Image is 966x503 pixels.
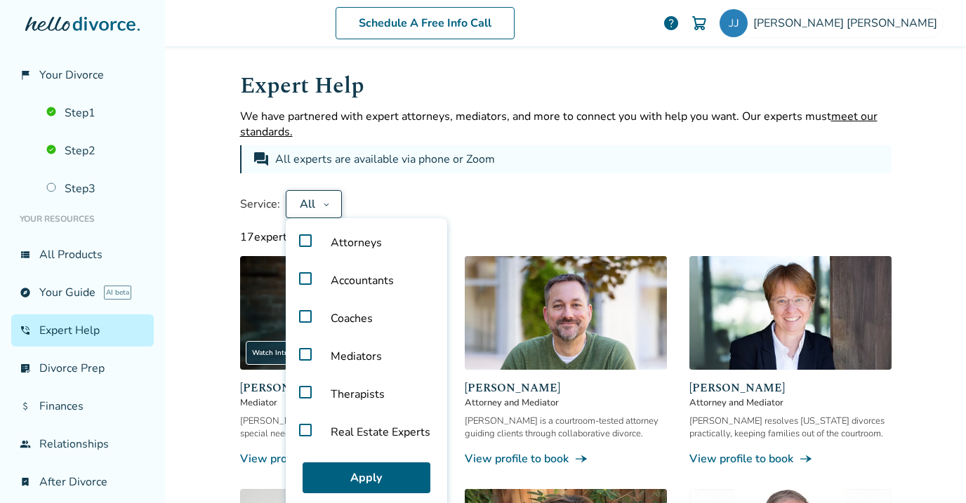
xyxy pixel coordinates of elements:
[38,173,154,205] a: Step3
[11,352,154,384] a: list_alt_checkDivorce Prep
[20,476,31,488] span: bookmark_check
[753,15,943,31] span: [PERSON_NAME] [PERSON_NAME]
[574,452,588,466] span: line_end_arrow_notch
[465,415,667,440] div: [PERSON_NAME] is a courtroom-tested attorney guiding clients through collaborative divorce.
[20,287,31,298] span: explore
[319,375,396,413] span: Therapists
[663,15,680,32] a: help
[246,341,315,365] div: Watch Intro
[799,452,813,466] span: line_end_arrow_notch
[11,314,154,347] a: phone_in_talkExpert Help
[253,151,270,168] span: forum
[11,59,154,91] a: flag_2Your Divorce
[11,239,154,271] a: view_listAll Products
[240,196,280,212] span: Service:
[319,337,393,375] span: Mediators
[689,380,892,396] span: [PERSON_NAME]
[689,451,892,467] a: View profile to bookline_end_arrow_notch
[20,401,31,412] span: attach_money
[240,451,442,467] a: View profile to bookline_end_arrow_notch
[465,256,667,370] img: Neil Forester
[689,396,892,409] span: Attorney and Mediator
[240,256,442,370] img: Claudia Brown Coulter
[20,325,31,336] span: phone_in_talk
[465,451,667,467] a: View profile to bookline_end_arrow_notch
[240,396,442,409] span: Mediator
[104,286,131,300] span: AI beta
[319,224,393,262] span: Attorneys
[319,300,384,337] span: Coaches
[11,390,154,422] a: attach_moneyFinances
[38,97,154,129] a: Step1
[303,462,430,493] button: Apply
[689,415,892,440] div: [PERSON_NAME] resolves [US_STATE] divorces practically, keeping families out of the courtroom.
[896,436,966,503] iframe: Chat Widget
[11,276,154,309] a: exploreYour GuideAI beta
[11,428,154,460] a: groupRelationships
[319,413,442,451] span: Real Estate Experts
[465,380,667,396] span: [PERSON_NAME]
[11,466,154,498] a: bookmark_checkAfter Divorce
[240,109,892,140] p: We have partnered with expert attorneys, mediators, and more to connect you with help you want. O...
[691,15,708,32] img: Cart
[240,415,442,440] div: [PERSON_NAME] helps families, especially with special needs, resolve conflict peacefully.
[11,205,154,233] li: Your Resources
[720,9,748,37] img: justine.jj@gmail.com
[275,151,498,168] div: All experts are available via phone or Zoom
[465,396,667,409] span: Attorney and Mediator
[240,229,892,245] div: 17 experts available with current filters.
[298,196,317,212] div: All
[20,363,31,374] span: list_alt_check
[20,438,31,450] span: group
[240,380,442,396] span: [PERSON_NAME] [PERSON_NAME]
[240,69,892,103] h1: Expert Help
[336,7,515,39] a: Schedule A Free Info Call
[38,135,154,167] a: Step2
[20,249,31,260] span: view_list
[319,262,405,300] span: Accountants
[20,69,31,81] span: flag_2
[689,256,892,370] img: Anne Mania
[286,190,342,218] button: All
[240,109,878,140] span: meet our standards.
[39,67,104,83] span: Your Divorce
